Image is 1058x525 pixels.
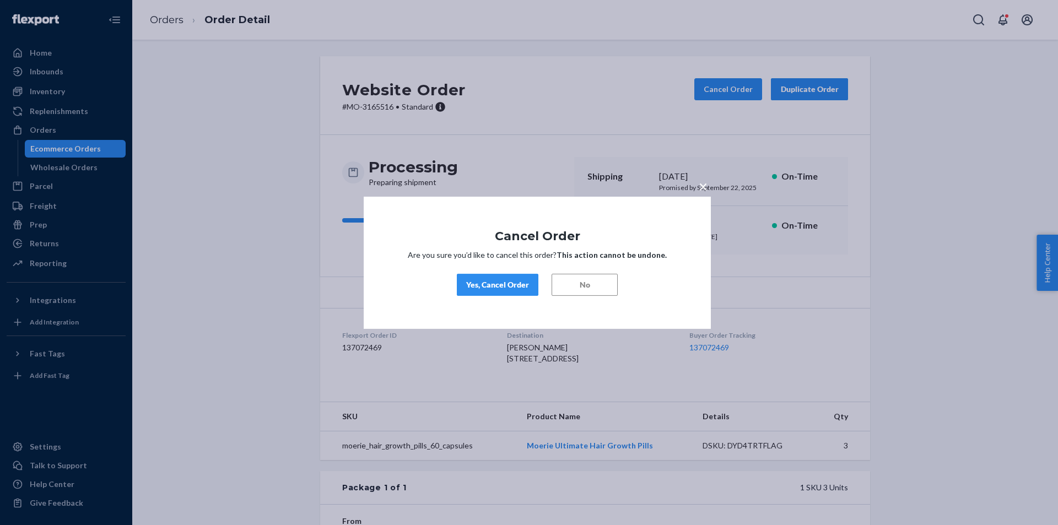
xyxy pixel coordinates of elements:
h1: Cancel Order [397,229,678,242]
strong: This action cannot be undone. [557,250,667,259]
button: Yes, Cancel Order [457,274,538,296]
button: No [552,274,618,296]
span: × [699,176,708,195]
div: Yes, Cancel Order [466,279,529,290]
p: Are you sure you’d like to cancel this order? [397,250,678,261]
